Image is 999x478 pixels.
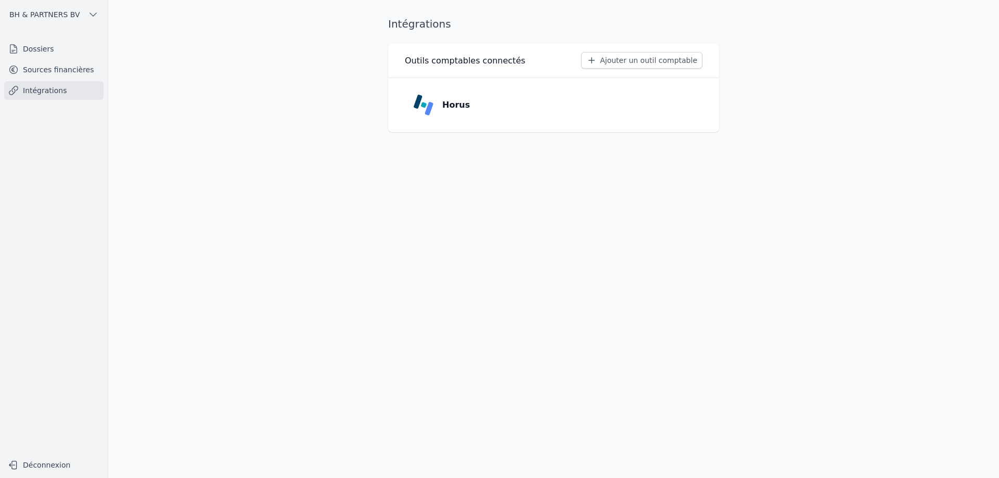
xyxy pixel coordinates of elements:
a: Horus [405,86,702,124]
h1: Intégrations [388,17,451,31]
button: BH & PARTNERS BV [4,6,104,23]
a: Intégrations [4,81,104,100]
h3: Outils comptables connectés [405,55,526,67]
span: BH & PARTNERS BV [9,9,80,20]
a: Dossiers [4,40,104,58]
button: Déconnexion [4,457,104,473]
a: Sources financières [4,60,104,79]
button: Ajouter un outil comptable [581,52,702,69]
p: Horus [442,99,470,111]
